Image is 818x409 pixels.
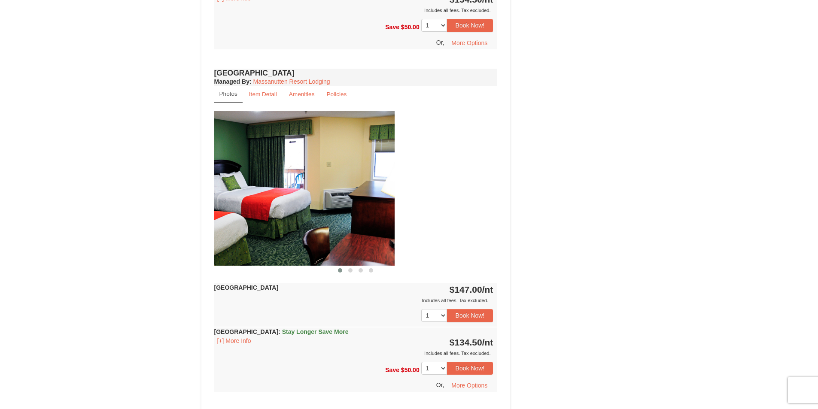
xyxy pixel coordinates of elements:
small: Amenities [289,91,315,97]
a: Photos [214,86,243,103]
a: Massanutten Resort Lodging [253,78,330,85]
small: Policies [326,91,347,97]
strong: [GEOGRAPHIC_DATA] [214,284,279,291]
h4: [GEOGRAPHIC_DATA] [214,69,498,77]
span: Managed By [214,78,249,85]
div: Includes all fees. Tax excluded. [214,6,493,15]
button: Book Now! [447,309,493,322]
span: Stay Longer Save More [282,328,349,335]
span: $134.50 [450,337,482,347]
div: Includes all fees. Tax excluded. [214,349,493,357]
span: Save [385,366,399,373]
span: Or, [436,39,444,45]
small: Item Detail [249,91,277,97]
span: Save [385,24,399,30]
span: : [278,328,280,335]
div: Includes all fees. Tax excluded. [214,296,493,305]
span: Or, [436,382,444,388]
strong: [GEOGRAPHIC_DATA] [214,328,349,335]
span: /nt [482,337,493,347]
a: Policies [321,86,352,103]
span: $50.00 [401,24,420,30]
button: [+] More Info [214,336,254,345]
button: More Options [446,36,493,49]
a: Amenities [283,86,320,103]
button: Book Now! [447,362,493,375]
span: $50.00 [401,366,420,373]
small: Photos [219,91,237,97]
span: /nt [482,285,493,294]
button: More Options [446,379,493,392]
strong: : [214,78,252,85]
a: Item Detail [243,86,283,103]
img: 18876286-41-233aa5f3.jpg [111,111,395,266]
button: Book Now! [447,19,493,32]
strong: $147.00 [450,285,493,294]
